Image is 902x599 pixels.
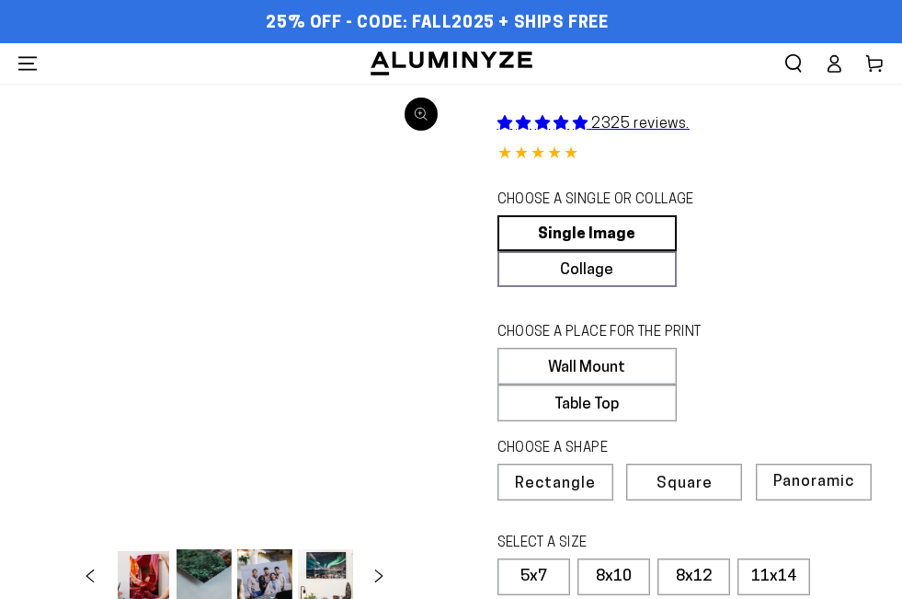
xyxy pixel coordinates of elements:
[497,215,678,251] a: Single Image
[497,142,885,168] div: 4.85 out of 5.0 stars
[497,323,723,343] legend: CHOOSE A PLACE FOR THE PRINT
[497,559,570,595] label: 5x7
[70,558,110,598] button: Slide left
[497,190,723,211] legend: CHOOSE A SINGLE OR COLLAGE
[773,474,854,490] span: Panoramic
[497,251,678,287] a: Collage
[7,43,48,84] summary: Menu
[591,117,690,132] span: 2325 reviews.
[657,559,730,595] label: 8x12
[773,43,814,84] summary: Search our site
[577,559,650,595] label: 8x10
[497,348,678,385] label: Wall Mount
[497,534,723,554] legend: SELECT A SIZE
[657,476,713,491] span: Square
[497,385,678,421] label: Table Top
[515,476,596,491] span: Rectangle
[359,558,399,598] button: Slide right
[737,559,810,595] label: 11x14
[369,50,534,77] img: Aluminyze
[497,439,723,459] legend: CHOOSE A SHAPE
[497,117,690,132] a: 2325 reviews.
[266,14,608,34] span: 25% OFF - Code: FALL2025 + Ships Free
